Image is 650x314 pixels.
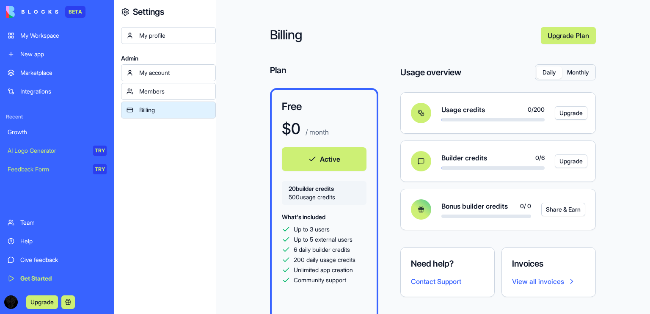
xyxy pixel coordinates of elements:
[8,128,107,136] div: Growth
[289,193,360,201] span: 500 usage credits
[535,154,545,162] span: 0 / 6
[20,256,107,264] div: Give feedback
[139,31,210,40] div: My profile
[520,202,531,210] span: 0 / 0
[121,102,216,118] a: Billing
[441,201,508,211] span: Bonus builder credits
[3,251,112,268] a: Give feedback
[65,6,85,18] div: BETA
[541,27,596,44] a: Upgrade Plan
[289,185,360,193] span: 20 builder credits
[3,113,112,120] span: Recent
[555,106,587,120] button: Upgrade
[6,6,58,18] img: logo
[8,165,87,174] div: Feedback Form
[282,147,366,171] button: Active
[294,245,350,254] span: 6 daily builder credits
[133,6,164,18] h4: Settings
[121,83,216,100] a: Members
[3,214,112,231] a: Team
[3,46,112,63] a: New app
[26,297,58,306] a: Upgrade
[3,83,112,100] a: Integrations
[20,218,107,227] div: Team
[4,295,18,309] img: ACg8ocJetzQJJ8PQ65MPjfANBuykhHazs_4VuDgQ95jgNxn1HfdF6o3L=s96-c
[555,154,575,168] a: Upgrade
[3,161,112,178] a: Feedback FormTRY
[555,154,587,168] button: Upgrade
[20,87,107,96] div: Integrations
[541,203,585,216] button: Share & Earn
[3,64,112,81] a: Marketplace
[294,266,353,274] span: Unlimited app creation
[26,295,58,309] button: Upgrade
[3,124,112,140] a: Growth
[282,213,325,220] span: What's included
[8,146,87,155] div: AI Logo Generator
[3,142,112,159] a: AI Logo GeneratorTRY
[121,54,216,63] span: Admin
[3,233,112,250] a: Help
[400,66,461,78] h4: Usage overview
[93,164,107,174] div: TRY
[270,27,534,44] h2: Billing
[294,225,330,234] span: Up to 3 users
[411,258,484,270] h4: Need help?
[3,270,112,287] a: Get Started
[139,106,210,114] div: Billing
[294,235,353,244] span: Up to 5 external users
[20,50,107,58] div: New app
[562,66,594,79] button: Monthly
[93,146,107,156] div: TRY
[282,120,300,137] h1: $ 0
[270,64,378,76] h4: Plan
[441,153,487,163] span: Builder credits
[411,276,461,286] button: Contact Support
[3,27,112,44] a: My Workspace
[20,31,107,40] div: My Workspace
[20,69,107,77] div: Marketplace
[121,64,216,81] a: My account
[6,6,85,18] a: BETA
[441,105,485,115] span: Usage credits
[139,87,210,96] div: Members
[294,256,355,264] span: 200 daily usage credits
[528,105,545,114] span: 0 / 200
[512,258,585,270] h4: Invoices
[555,106,575,120] a: Upgrade
[512,276,585,286] a: View all invoices
[121,27,216,44] a: My profile
[537,66,562,79] button: Daily
[304,127,329,137] p: / month
[20,274,107,283] div: Get Started
[139,69,210,77] div: My account
[20,237,107,245] div: Help
[282,100,366,113] h3: Free
[294,276,346,284] span: Community support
